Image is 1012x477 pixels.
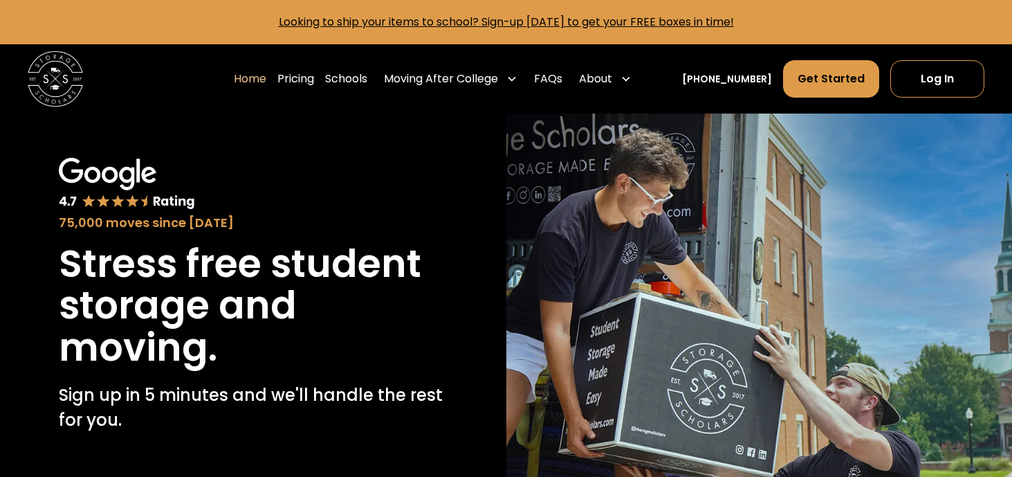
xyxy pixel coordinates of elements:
a: Pricing [277,60,314,98]
div: About [579,71,612,87]
img: Storage Scholars main logo [28,51,83,107]
div: Moving After College [384,71,498,87]
div: 75,000 moves since [DATE] [59,213,447,232]
a: Home [234,60,266,98]
a: Get Started [783,60,879,98]
a: FAQs [534,60,562,98]
p: Sign up in 5 minutes and we'll handle the rest for you. [59,383,447,433]
a: [PHONE_NUMBER] [682,72,772,87]
h1: Stress free student storage and moving. [59,243,447,369]
div: About [573,60,637,98]
div: Moving After College [378,60,523,98]
a: Schools [325,60,367,98]
a: Looking to ship your items to school? Sign-up [DATE] to get your FREE boxes in time! [279,14,734,30]
a: home [28,51,83,107]
a: Log In [890,60,984,98]
img: Google 4.7 star rating [59,158,194,210]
